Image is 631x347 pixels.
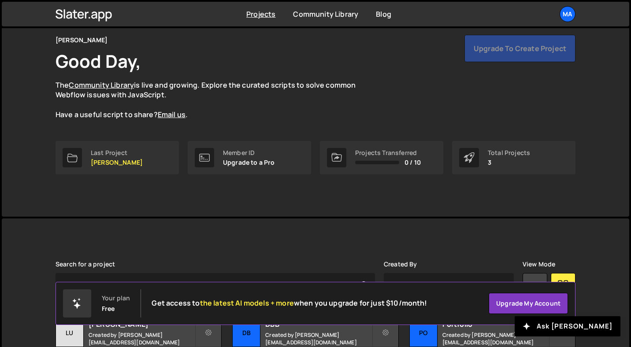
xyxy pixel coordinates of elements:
a: Ma [560,6,575,22]
label: View Mode [523,261,555,268]
a: Community Library [69,80,134,90]
div: Member ID [223,149,275,156]
label: Search for a project [56,261,115,268]
h1: Good Day, [56,49,141,73]
div: [PERSON_NAME] [56,35,108,45]
label: Created By [384,261,417,268]
div: Free [102,305,115,312]
small: Created by [PERSON_NAME][EMAIL_ADDRESS][DOMAIN_NAME] [442,331,549,346]
small: Created by [PERSON_NAME][EMAIL_ADDRESS][DOMAIN_NAME] [89,331,195,346]
h2: Get access to when you upgrade for just $10/month! [152,299,427,307]
small: Created by [PERSON_NAME][EMAIL_ADDRESS][DOMAIN_NAME] [265,331,371,346]
div: Projects Transferred [355,149,421,156]
p: [PERSON_NAME] [91,159,143,166]
a: Email us [158,110,186,119]
a: Upgrade my account [489,293,568,314]
p: The is live and growing. Explore the curated scripts to solve common Webflow issues with JavaScri... [56,80,373,120]
a: Projects [246,9,275,19]
input: Type your project... [56,273,375,298]
span: 0 / 10 [405,159,421,166]
p: 3 [488,159,530,166]
div: Your plan [102,295,130,302]
button: Ask [PERSON_NAME] [515,316,620,336]
a: Community Library [293,9,358,19]
a: Blog [376,9,391,19]
div: Lu [56,319,84,347]
span: the latest AI models + more [200,298,294,308]
div: Po [410,319,438,347]
div: Total Projects [488,149,530,156]
div: Last Project [91,149,143,156]
p: Upgrade to a Pro [223,159,275,166]
a: Last Project [PERSON_NAME] [56,141,179,174]
div: DB [233,319,260,347]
